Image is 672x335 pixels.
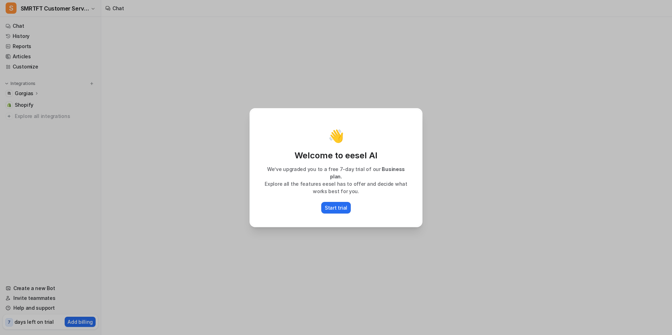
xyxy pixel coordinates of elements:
p: Welcome to eesel AI [258,150,414,161]
p: We’ve upgraded you to a free 7-day trial of our [258,165,414,180]
p: 👋 [328,129,344,143]
p: Start trial [325,204,347,211]
p: Explore all the features eesel has to offer and decide what works best for you. [258,180,414,195]
button: Start trial [321,202,351,214]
